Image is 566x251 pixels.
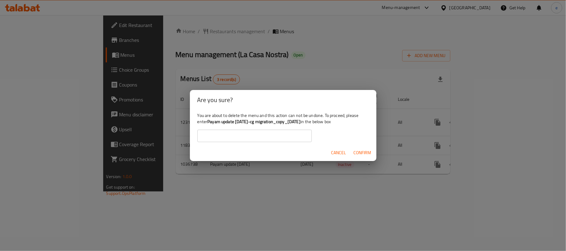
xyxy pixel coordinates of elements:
div: You are about to delete the menu and this action can not be undone. To proceed, please enter in t... [190,110,376,145]
button: Cancel [329,147,349,159]
h2: Are you sure? [197,95,369,105]
button: Confirm [351,147,374,159]
span: Cancel [331,149,346,157]
span: Confirm [354,149,371,157]
b: Payam update [DATE]-cg migration_copy_[DATE] [207,118,301,126]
